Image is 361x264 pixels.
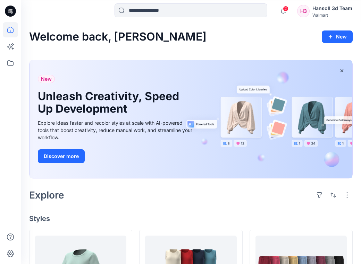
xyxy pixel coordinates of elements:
button: Discover more [38,149,85,163]
h2: Welcome back, [PERSON_NAME] [29,30,207,43]
span: 2 [283,6,288,11]
div: Explore ideas faster and recolor styles at scale with AI-powered tools that boost creativity, red... [38,119,194,141]
div: Hansoll 3d Team [312,4,352,12]
h1: Unleash Creativity, Speed Up Development [38,90,184,115]
h2: Explore [29,190,64,201]
a: Discover more [38,149,194,163]
button: New [322,30,353,43]
span: New [41,75,52,83]
div: Walmart [312,12,352,18]
h4: Styles [29,214,353,223]
div: H3 [297,5,310,17]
